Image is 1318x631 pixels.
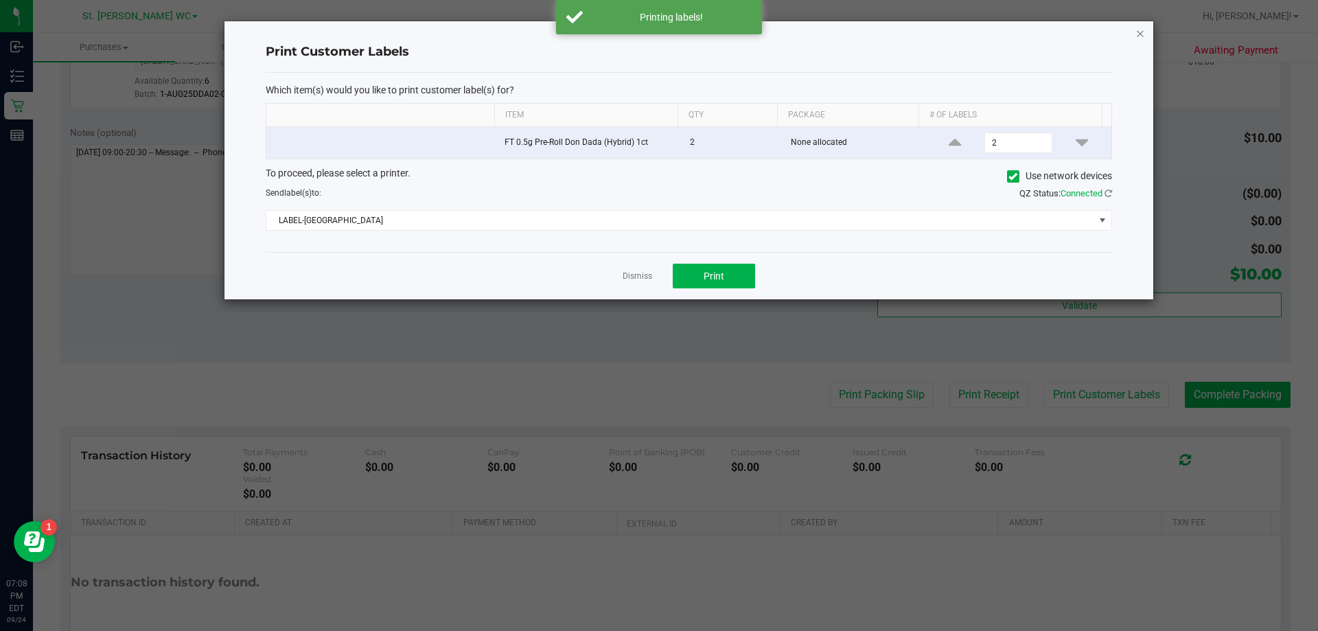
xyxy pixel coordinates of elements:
[590,10,752,24] div: Printing labels!
[1019,188,1112,198] span: QZ Status:
[266,43,1112,61] h4: Print Customer Labels
[1007,169,1112,183] label: Use network devices
[777,104,918,127] th: Package
[496,127,682,159] td: FT 0.5g Pre-Roll Don Dada (Hybrid) 1ct
[918,104,1102,127] th: # of labels
[41,519,57,536] iframe: Resource center unread badge
[704,271,724,282] span: Print
[682,127,783,159] td: 2
[673,264,755,288] button: Print
[266,211,1094,230] span: LABEL-[GEOGRAPHIC_DATA]
[14,521,55,562] iframe: Resource center
[1061,188,1102,198] span: Connected
[284,188,312,198] span: label(s)
[255,166,1122,187] div: To proceed, please select a printer.
[494,104,678,127] th: Item
[266,84,1112,96] p: Which item(s) would you like to print customer label(s) for?
[783,127,926,159] td: None allocated
[678,104,777,127] th: Qty
[266,188,321,198] span: Send to:
[623,271,652,282] a: Dismiss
